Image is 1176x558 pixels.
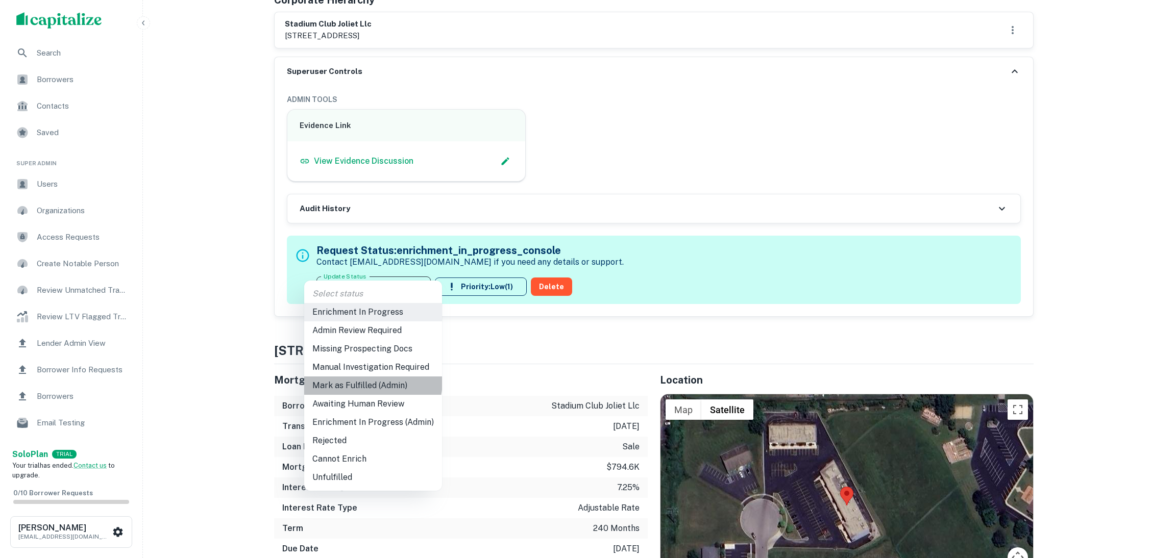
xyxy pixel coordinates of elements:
li: Mark as Fulfilled (Admin) [304,376,442,395]
li: Cannot Enrich [304,450,442,468]
li: Rejected [304,432,442,450]
iframe: Chat Widget [1125,476,1176,525]
li: Enrichment In Progress (Admin) [304,413,442,432]
li: Unfulfilled [304,468,442,487]
li: Manual Investigation Required [304,358,442,376]
li: Enrichment In Progress [304,303,442,321]
li: Admin Review Required [304,321,442,340]
li: Missing Prospecting Docs [304,340,442,358]
li: Awaiting Human Review [304,395,442,413]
